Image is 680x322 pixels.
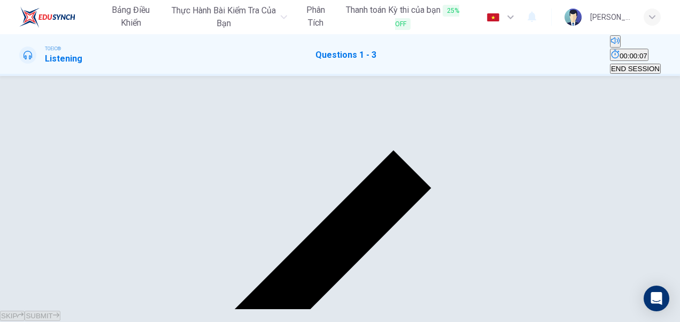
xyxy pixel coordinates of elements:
[300,4,332,29] span: Phân tích
[315,49,376,62] h1: Questions 1 - 3
[486,13,500,21] img: vi
[610,64,661,74] button: END SESSION
[26,312,52,320] span: SUBMIT
[565,9,582,26] img: Profile picture
[296,1,336,33] button: Phân tích
[1,312,17,320] span: SKIP
[340,1,465,34] button: Thanh toán Kỳ thi của bạn25% OFF
[611,65,660,73] span: END SESSION
[19,6,75,28] img: EduSynch logo
[620,52,647,60] span: 00:00:07
[171,4,277,30] span: Thực hành bài kiểm tra của bạn
[344,4,461,30] span: Thanh toán Kỳ thi của bạn
[100,1,162,33] button: Bảng điều khiển
[610,35,661,49] div: Mute
[19,6,100,28] a: EduSynch logo
[610,49,648,61] button: 00:00:07
[45,45,61,52] span: TOEIC®
[590,11,631,24] div: [PERSON_NAME]
[166,1,291,33] button: Thực hành bài kiểm tra của bạn
[25,311,60,321] button: SUBMIT
[644,286,669,311] div: Open Intercom Messenger
[296,1,336,34] a: Phân tích
[45,52,82,65] h1: Listening
[104,4,158,29] span: Bảng điều khiển
[100,1,162,34] a: Bảng điều khiển
[610,49,661,62] div: Hide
